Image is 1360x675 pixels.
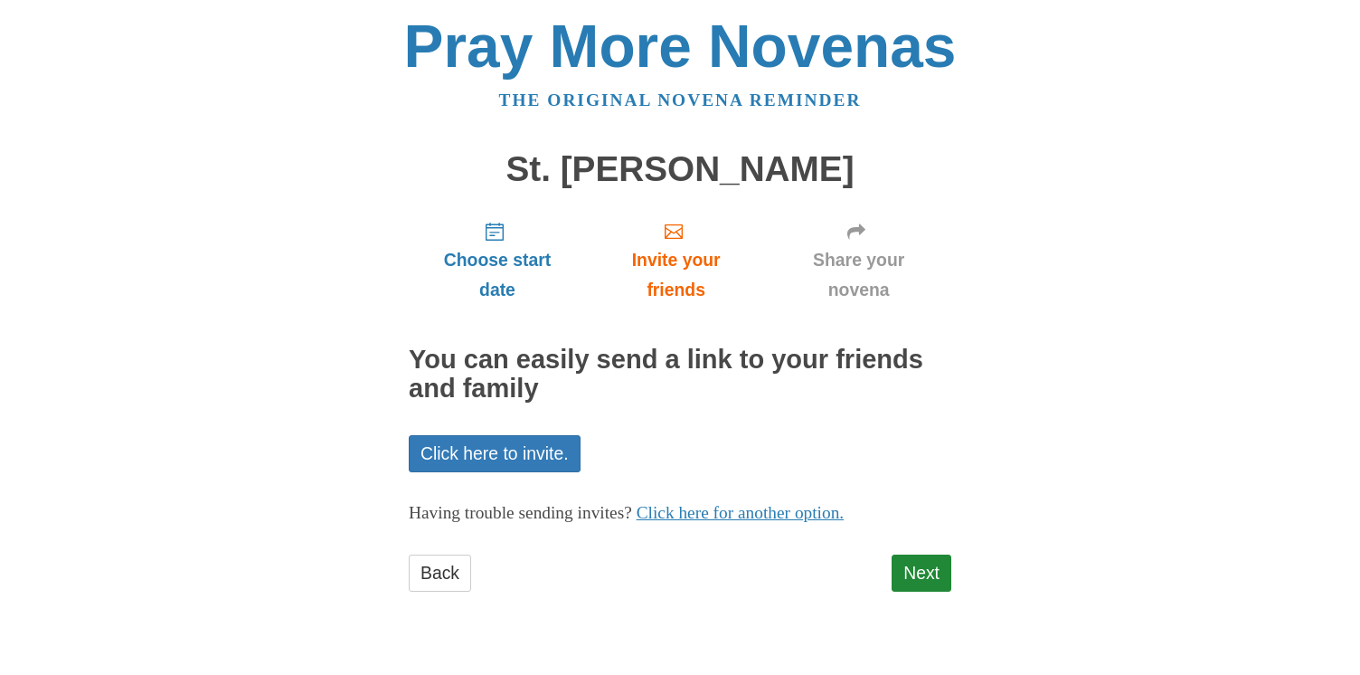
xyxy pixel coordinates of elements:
a: Pray More Novenas [404,13,957,80]
span: Having trouble sending invites? [409,503,632,522]
a: The original novena reminder [499,90,862,109]
h1: St. [PERSON_NAME] [409,150,951,189]
span: Choose start date [427,245,568,305]
a: Next [892,555,951,592]
a: Choose start date [409,206,586,314]
a: Share your novena [766,206,951,314]
a: Back [409,555,471,592]
h2: You can easily send a link to your friends and family [409,346,951,404]
span: Share your novena [784,245,933,305]
a: Click here to invite. [409,435,581,472]
a: Invite your friends [586,206,766,314]
a: Click here for another option. [637,503,845,522]
span: Invite your friends [604,245,748,305]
